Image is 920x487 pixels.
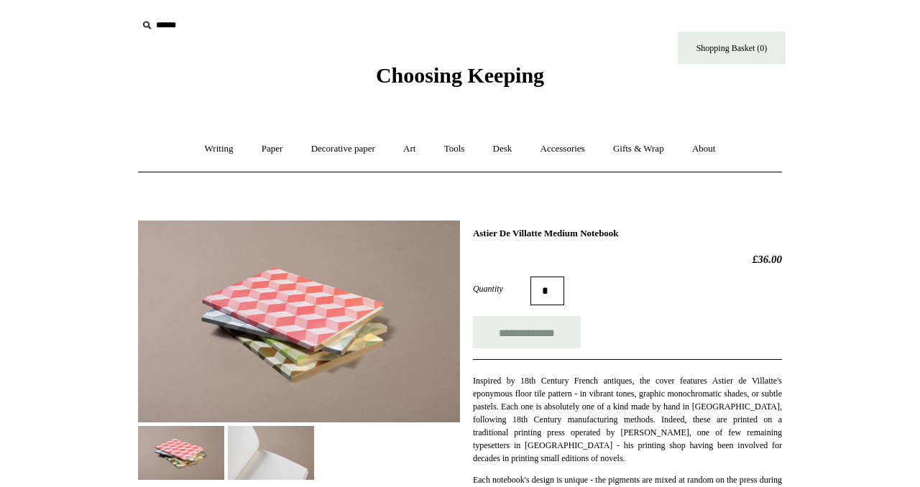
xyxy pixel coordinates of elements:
[678,32,786,64] a: Shopping Basket (0)
[376,75,544,85] a: Choosing Keeping
[473,282,530,295] label: Quantity
[228,426,314,480] img: Astier De Villatte Medium Notebook
[249,130,296,168] a: Paper
[138,221,460,422] img: Astier De Villatte Medium Notebook
[376,63,544,87] span: Choosing Keeping
[480,130,525,168] a: Desk
[298,130,388,168] a: Decorative paper
[473,376,782,463] span: Inspired by 18th Century French antiques, the cover features Astier de Villatte's eponymous floor...
[138,426,224,480] img: Astier De Villatte Medium Notebook
[679,130,729,168] a: About
[528,130,598,168] a: Accessories
[192,130,247,168] a: Writing
[431,130,478,168] a: Tools
[473,253,782,266] h2: £36.00
[600,130,677,168] a: Gifts & Wrap
[473,228,782,239] h1: Astier De Villatte Medium Notebook
[390,130,428,168] a: Art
